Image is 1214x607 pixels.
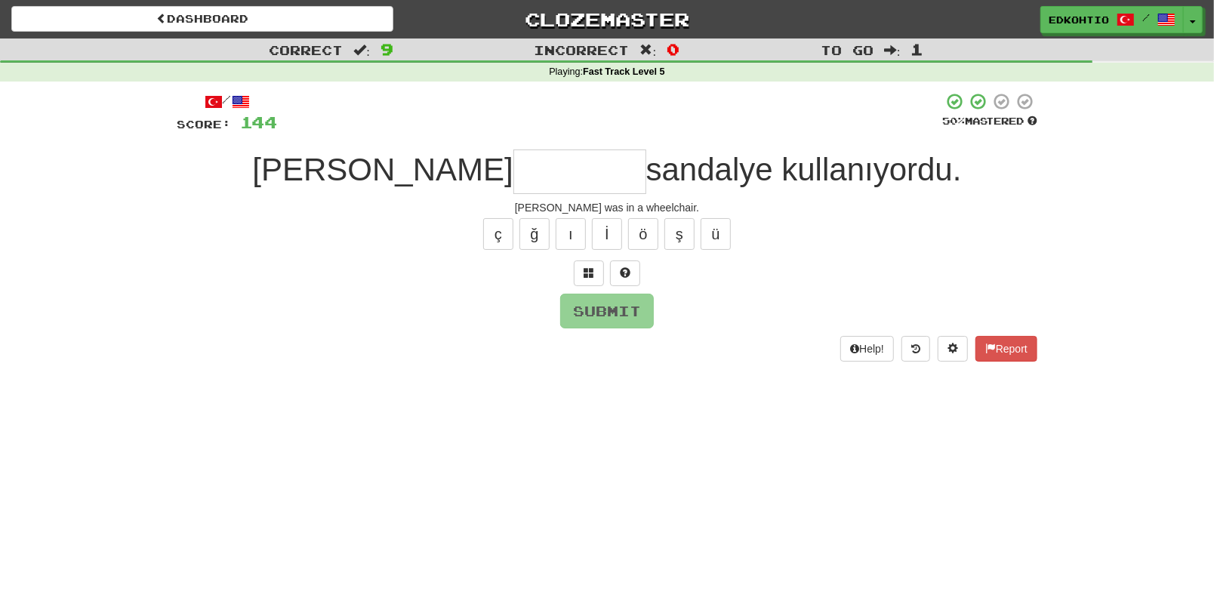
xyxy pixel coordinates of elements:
span: 1 [911,40,924,58]
span: / [1142,12,1150,23]
button: Round history (alt+y) [901,336,930,362]
span: 50 % [942,115,965,127]
div: [PERSON_NAME] was in a wheelchair. [177,200,1037,215]
span: Incorrect [535,42,630,57]
button: Switch sentence to multiple choice alt+p [574,260,604,286]
button: ş [664,218,695,250]
span: Score: [177,118,231,131]
span: 9 [381,40,393,58]
button: Help! [840,336,894,362]
span: edkohtio [1049,13,1109,26]
strong: Fast Track Level 5 [583,66,665,77]
button: ç [483,218,513,250]
button: ü [701,218,731,250]
span: [PERSON_NAME] [252,152,513,187]
button: ö [628,218,658,250]
button: İ [592,218,622,250]
a: edkohtio / [1040,6,1184,33]
span: To go [821,42,874,57]
button: ğ [519,218,550,250]
a: Dashboard [11,6,393,32]
div: / [177,92,277,111]
button: ı [556,218,586,250]
span: 144 [240,112,277,131]
span: sandalye kullanıyordu. [646,152,962,187]
span: 0 [667,40,679,58]
div: Mastered [942,115,1037,128]
a: Clozemaster [416,6,798,32]
button: Report [975,336,1037,362]
span: : [353,44,370,57]
span: : [884,44,901,57]
button: Submit [560,294,654,328]
span: : [640,44,657,57]
button: Single letter hint - you only get 1 per sentence and score half the points! alt+h [610,260,640,286]
span: Correct [269,42,343,57]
